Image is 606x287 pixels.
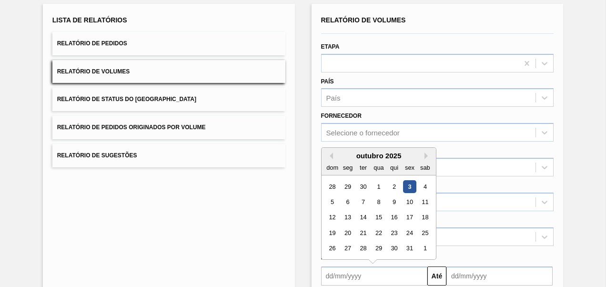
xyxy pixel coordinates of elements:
[326,226,339,239] div: Choose domingo, 19 de outubro de 2025
[387,161,400,174] div: qui
[418,195,431,208] div: Choose sábado, 11 de outubro de 2025
[403,242,416,255] div: Choose sexta-feira, 31 de outubro de 2025
[326,211,339,224] div: Choose domingo, 12 de outubro de 2025
[372,161,385,174] div: qua
[403,161,416,174] div: sex
[418,161,431,174] div: sab
[387,226,400,239] div: Choose quinta-feira, 23 de outubro de 2025
[57,152,137,159] span: Relatório de Sugestões
[387,242,400,255] div: Choose quinta-feira, 30 de outubro de 2025
[403,180,416,193] div: Choose sexta-feira, 3 de outubro de 2025
[341,180,354,193] div: Choose segunda-feira, 29 de setembro de 2025
[52,16,127,24] span: Lista de Relatórios
[326,153,333,159] button: Previous Month
[341,161,354,174] div: seg
[418,211,431,224] div: Choose sábado, 18 de outubro de 2025
[324,179,433,256] div: month 2025-10
[52,60,285,83] button: Relatório de Volumes
[424,153,431,159] button: Next Month
[57,124,206,131] span: Relatório de Pedidos Originados por Volume
[356,242,369,255] div: Choose terça-feira, 28 de outubro de 2025
[356,211,369,224] div: Choose terça-feira, 14 de outubro de 2025
[356,180,369,193] div: Choose terça-feira, 30 de setembro de 2025
[372,195,385,208] div: Choose quarta-feira, 8 de outubro de 2025
[372,180,385,193] div: Choose quarta-feira, 1 de outubro de 2025
[372,242,385,255] div: Choose quarta-feira, 29 de outubro de 2025
[387,211,400,224] div: Choose quinta-feira, 16 de outubro de 2025
[418,180,431,193] div: Choose sábado, 4 de outubro de 2025
[418,226,431,239] div: Choose sábado, 25 de outubro de 2025
[321,113,362,119] label: Fornecedor
[403,226,416,239] div: Choose sexta-feira, 24 de outubro de 2025
[326,94,341,102] div: País
[341,226,354,239] div: Choose segunda-feira, 20 de outubro de 2025
[387,180,400,193] div: Choose quinta-feira, 2 de outubro de 2025
[418,242,431,255] div: Choose sábado, 1 de novembro de 2025
[326,180,339,193] div: Choose domingo, 28 de setembro de 2025
[326,242,339,255] div: Choose domingo, 26 de outubro de 2025
[57,40,127,47] span: Relatório de Pedidos
[341,211,354,224] div: Choose segunda-feira, 13 de outubro de 2025
[321,266,427,286] input: dd/mm/yyyy
[321,78,334,85] label: País
[356,226,369,239] div: Choose terça-feira, 21 de outubro de 2025
[52,88,285,111] button: Relatório de Status do [GEOGRAPHIC_DATA]
[57,96,196,102] span: Relatório de Status do [GEOGRAPHIC_DATA]
[326,161,339,174] div: dom
[321,43,340,50] label: Etapa
[372,211,385,224] div: Choose quarta-feira, 15 de outubro de 2025
[322,152,436,160] div: outubro 2025
[52,116,285,139] button: Relatório de Pedidos Originados por Volume
[372,226,385,239] div: Choose quarta-feira, 22 de outubro de 2025
[427,266,446,286] button: Até
[321,16,406,24] span: Relatório de Volumes
[326,195,339,208] div: Choose domingo, 5 de outubro de 2025
[52,144,285,167] button: Relatório de Sugestões
[387,195,400,208] div: Choose quinta-feira, 9 de outubro de 2025
[403,195,416,208] div: Choose sexta-feira, 10 de outubro de 2025
[356,195,369,208] div: Choose terça-feira, 7 de outubro de 2025
[52,32,285,55] button: Relatório de Pedidos
[446,266,553,286] input: dd/mm/yyyy
[341,195,354,208] div: Choose segunda-feira, 6 de outubro de 2025
[341,242,354,255] div: Choose segunda-feira, 27 de outubro de 2025
[356,161,369,174] div: ter
[57,68,130,75] span: Relatório de Volumes
[403,211,416,224] div: Choose sexta-feira, 17 de outubro de 2025
[326,129,400,137] div: Selecione o fornecedor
